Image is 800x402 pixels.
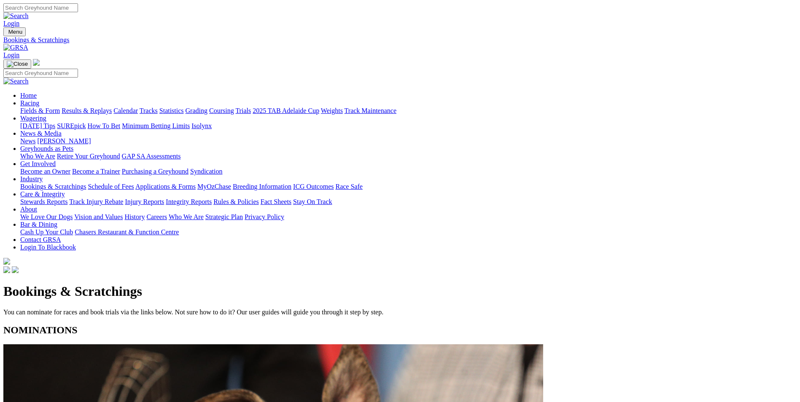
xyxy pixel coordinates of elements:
[122,153,181,160] a: GAP SA Assessments
[140,107,158,114] a: Tracks
[3,266,10,273] img: facebook.svg
[3,36,797,44] a: Bookings & Scratchings
[233,183,291,190] a: Breeding Information
[3,284,797,299] h1: Bookings & Scratchings
[3,324,797,336] h2: NOMINATIONS
[135,183,196,190] a: Applications & Forms
[205,213,243,220] a: Strategic Plan
[125,198,164,205] a: Injury Reports
[20,145,73,152] a: Greyhounds as Pets
[3,20,19,27] a: Login
[3,44,28,51] img: GRSA
[20,183,797,190] div: Industry
[33,59,40,66] img: logo-grsa-white.png
[20,92,37,99] a: Home
[146,213,167,220] a: Careers
[235,107,251,114] a: Trials
[245,213,284,220] a: Privacy Policy
[20,190,65,198] a: Care & Integrity
[88,183,134,190] a: Schedule of Fees
[20,213,797,221] div: About
[20,153,55,160] a: Who We Are
[321,107,343,114] a: Weights
[62,107,112,114] a: Results & Replays
[20,122,797,130] div: Wagering
[20,137,35,145] a: News
[8,29,22,35] span: Menu
[3,51,19,59] a: Login
[3,69,78,78] input: Search
[261,198,291,205] a: Fact Sheets
[186,107,207,114] a: Grading
[20,168,797,175] div: Get Involved
[122,168,189,175] a: Purchasing a Greyhound
[122,122,190,129] a: Minimum Betting Limits
[20,183,86,190] a: Bookings & Scratchings
[20,160,56,167] a: Get Involved
[20,228,797,236] div: Bar & Dining
[7,61,28,67] img: Close
[159,107,184,114] a: Statistics
[113,107,138,114] a: Calendar
[213,198,259,205] a: Rules & Policies
[20,221,57,228] a: Bar & Dining
[3,12,29,20] img: Search
[3,78,29,85] img: Search
[3,258,10,265] img: logo-grsa-white.png
[20,175,43,182] a: Industry
[88,122,121,129] a: How To Bet
[20,244,76,251] a: Login To Blackbook
[20,213,73,220] a: We Love Our Dogs
[57,122,86,129] a: SUREpick
[20,236,61,243] a: Contact GRSA
[3,27,26,36] button: Toggle navigation
[293,198,332,205] a: Stay On Track
[20,122,55,129] a: [DATE] Tips
[20,107,60,114] a: Fields & Form
[37,137,91,145] a: [PERSON_NAME]
[253,107,319,114] a: 2025 TAB Adelaide Cup
[20,228,73,236] a: Cash Up Your Club
[20,137,797,145] div: News & Media
[20,130,62,137] a: News & Media
[20,107,797,115] div: Racing
[345,107,396,114] a: Track Maintenance
[20,99,39,107] a: Racing
[20,206,37,213] a: About
[75,228,179,236] a: Chasers Restaurant & Function Centre
[3,59,31,69] button: Toggle navigation
[20,115,46,122] a: Wagering
[72,168,120,175] a: Become a Trainer
[69,198,123,205] a: Track Injury Rebate
[209,107,234,114] a: Coursing
[3,308,797,316] p: You can nominate for races and book trials via the links below. Not sure how to do it? Our user g...
[197,183,231,190] a: MyOzChase
[20,198,797,206] div: Care & Integrity
[74,213,123,220] a: Vision and Values
[293,183,334,190] a: ICG Outcomes
[335,183,362,190] a: Race Safe
[169,213,204,220] a: Who We Are
[3,3,78,12] input: Search
[20,153,797,160] div: Greyhounds as Pets
[191,122,212,129] a: Isolynx
[20,198,67,205] a: Stewards Reports
[57,153,120,160] a: Retire Your Greyhound
[124,213,145,220] a: History
[12,266,19,273] img: twitter.svg
[190,168,222,175] a: Syndication
[20,168,70,175] a: Become an Owner
[166,198,212,205] a: Integrity Reports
